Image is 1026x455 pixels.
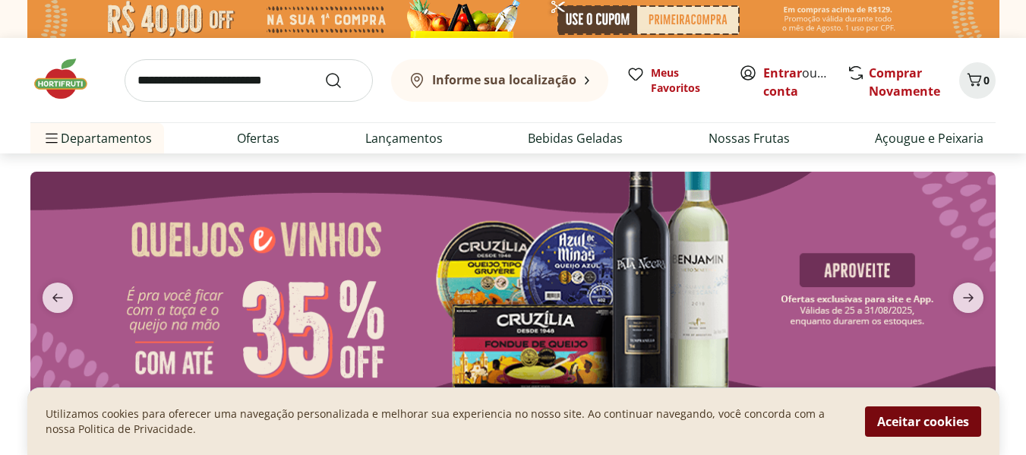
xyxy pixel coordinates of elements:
a: Entrar [763,65,802,81]
img: Hortifruti [30,56,106,102]
a: Bebidas Geladas [528,129,623,147]
button: previous [30,283,85,313]
button: Menu [43,120,61,156]
a: Meus Favoritos [627,65,721,96]
a: Criar conta [763,65,847,100]
p: Utilizamos cookies para oferecer uma navegação personalizada e melhorar sua experiencia no nosso ... [46,406,847,437]
a: Comprar Novamente [869,65,940,100]
button: Informe sua localização [391,59,608,102]
span: 0 [983,73,990,87]
a: Nossas Frutas [709,129,790,147]
a: Açougue e Peixaria [875,129,983,147]
button: Submit Search [324,71,361,90]
span: ou [763,64,831,100]
img: queijos e vinhos [30,172,996,406]
b: Informe sua localização [432,71,576,88]
a: Ofertas [237,129,279,147]
button: next [941,283,996,313]
button: Carrinho [959,62,996,99]
span: Meus Favoritos [651,65,721,96]
button: Aceitar cookies [865,406,981,437]
a: Lançamentos [365,129,443,147]
input: search [125,59,373,102]
span: Departamentos [43,120,152,156]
